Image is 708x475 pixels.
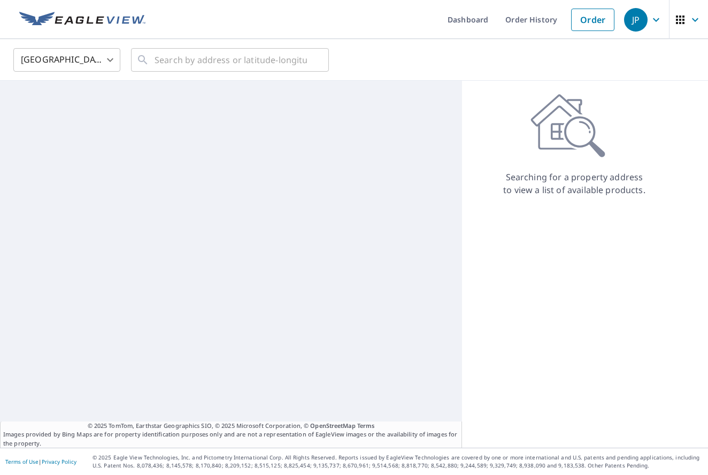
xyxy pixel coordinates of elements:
a: Order [571,9,614,31]
img: EV Logo [19,12,145,28]
p: Searching for a property address to view a list of available products. [503,171,646,196]
a: Terms of Use [5,458,39,465]
div: [GEOGRAPHIC_DATA] [13,45,120,75]
span: © 2025 TomTom, Earthstar Geographics SIO, © 2025 Microsoft Corporation, © [88,422,375,431]
p: © 2025 Eagle View Technologies, Inc. and Pictometry International Corp. All Rights Reserved. Repo... [93,454,703,470]
a: Terms [357,422,375,430]
div: JP [624,8,648,32]
a: OpenStreetMap [310,422,355,430]
input: Search by address or latitude-longitude [155,45,307,75]
p: | [5,458,76,465]
a: Privacy Policy [42,458,76,465]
